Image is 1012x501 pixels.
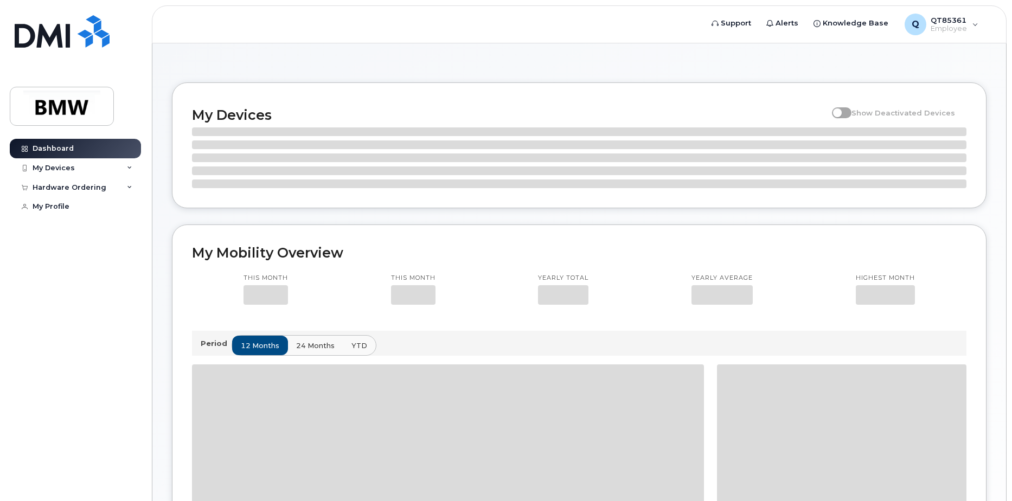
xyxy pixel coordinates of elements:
[538,274,588,282] p: Yearly total
[391,274,435,282] p: This month
[351,341,367,351] span: YTD
[296,341,335,351] span: 24 months
[192,107,827,123] h2: My Devices
[691,274,753,282] p: Yearly average
[832,102,841,111] input: Show Deactivated Devices
[192,245,966,261] h2: My Mobility Overview
[851,108,955,117] span: Show Deactivated Devices
[244,274,288,282] p: This month
[201,338,232,349] p: Period
[856,274,915,282] p: Highest month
